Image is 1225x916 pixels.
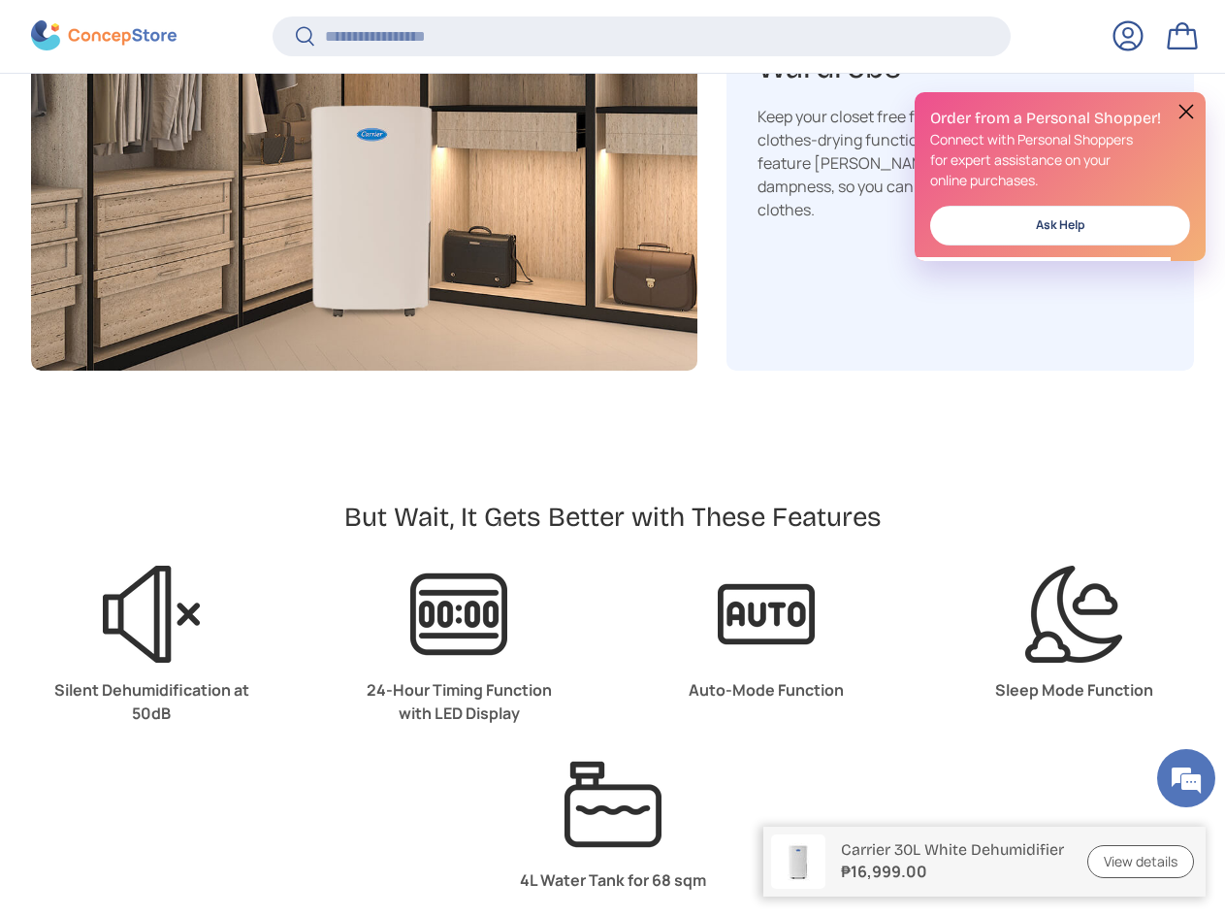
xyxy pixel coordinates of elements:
[771,834,825,889] img: carrier-dehumidifier-30-liter-full-view-concepstore
[367,679,552,724] strong: 24-Hour Timing Function with LED Display
[31,21,177,51] img: ConcepStore
[1087,845,1194,879] a: View details
[344,500,882,535] h2: But Wait, It Gets Better with These Features
[995,679,1153,701] strong: Sleep Mode Function​
[930,206,1190,245] a: Ask Help
[841,840,1064,859] p: Carrier 30L White Dehumidifier
[841,860,1064,883] strong: ₱16,999.00
[54,679,249,724] strong: Silent Dehumidification at 50dB
[758,105,1163,221] div: Keep your closet free from unwanted odors with the clothes-drying function of the Carrier Dehumid...
[930,129,1190,190] p: Connect with Personal Shoppers for expert assistance on your online purchases.
[520,869,706,891] strong: 4L Water Tank for 68 sqm
[930,108,1190,129] h2: Order from a Personal Shopper!
[689,679,844,701] strong: Auto-Mode Function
